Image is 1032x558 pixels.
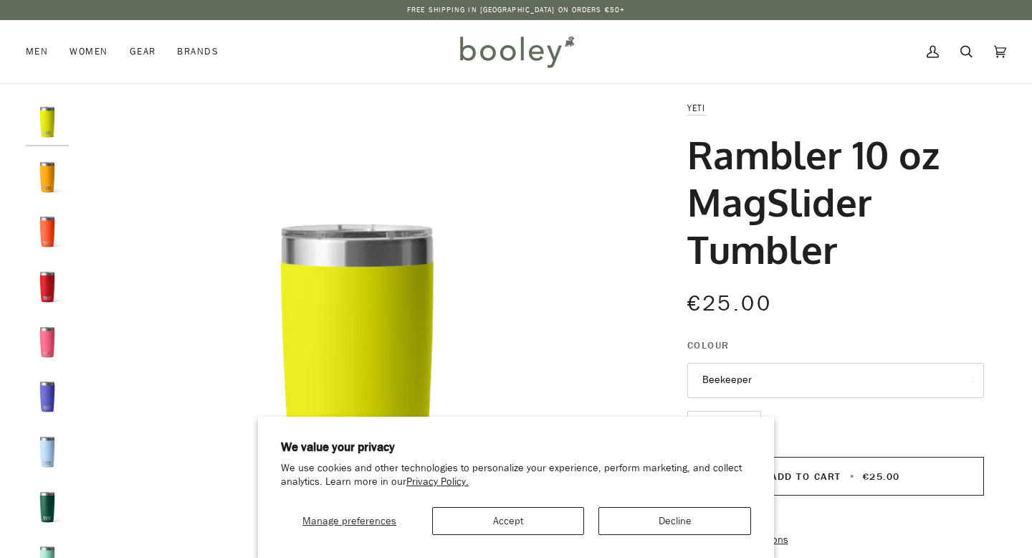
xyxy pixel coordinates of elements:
[454,31,579,72] img: Booley
[281,462,751,489] p: We use cookies and other technologies to personalize your experience, perform marketing, and coll...
[863,470,900,483] span: €25.00
[687,338,730,353] span: Colour
[26,44,48,59] span: Men
[26,430,69,473] img: Yeti Rambler 10 oz MagSlider Tumbler Big Sky Blue - Booley Galway
[70,44,107,59] span: Women
[26,321,69,364] img: Yeti Rambler 10oz Tumbler Tropical Pink - Booley Galway
[281,440,751,455] h2: We value your privacy
[687,411,761,443] input: Quantity
[687,131,973,273] h1: Rambler 10 oz MagSlider Tumbler
[177,44,219,59] span: Brands
[432,507,585,535] button: Accept
[26,375,69,418] img: Yeti Rambler 10 oz MagSlider Tumbler Ultramarine Violet - Booley Galway
[26,265,69,308] img: Yeti Rambler 10 oz MagSlider Tumbler Rescue Red - Booley Galway
[130,44,156,59] span: Gear
[281,507,418,535] button: Manage preferences
[26,20,59,83] a: Men
[687,289,772,318] span: €25.00
[166,20,229,83] a: Brands
[687,411,710,443] button: −
[846,470,859,483] span: •
[406,475,469,488] a: Privacy Policy.
[26,486,69,529] img: Yeti Rambler 10 oz MagSlider Tumbler Black Forest Green - Booley Galway
[26,100,69,143] img: Yeti Rambler 10 oz MagSlider Tumbler Firefly Yellow - Booley Galway
[302,514,396,528] span: Manage preferences
[407,4,625,16] p: Free Shipping in [GEOGRAPHIC_DATA] on Orders €50+
[738,411,761,443] button: +
[119,20,167,83] a: Gear
[687,363,984,398] button: Beekeeper
[26,156,69,199] img: Yeti Rambler 10 oz MagSlider Tumbler Beekeeper - Booley Galway
[26,210,69,253] img: Yeti Rambler 10 oz MagSlider Tumbler Papaya - Booley Galway
[598,507,751,535] button: Decline
[687,457,984,496] button: Add to Cart • €25.00
[687,532,984,548] a: More payment options
[59,20,118,83] a: Women
[687,102,706,114] a: YETI
[770,470,841,483] span: Add to Cart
